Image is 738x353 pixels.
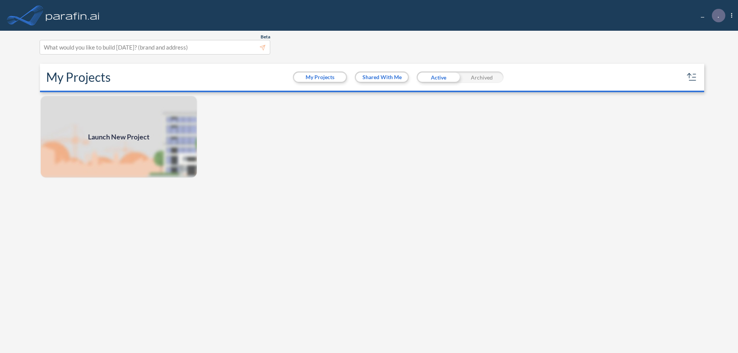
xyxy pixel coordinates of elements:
[356,73,408,82] button: Shared With Me
[40,95,198,178] img: add
[261,34,270,40] span: Beta
[46,70,111,85] h2: My Projects
[417,71,460,83] div: Active
[689,9,732,22] div: ...
[686,71,698,83] button: sort
[88,132,150,142] span: Launch New Project
[44,8,101,23] img: logo
[294,73,346,82] button: My Projects
[40,95,198,178] a: Launch New Project
[718,12,719,19] p: .
[460,71,504,83] div: Archived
